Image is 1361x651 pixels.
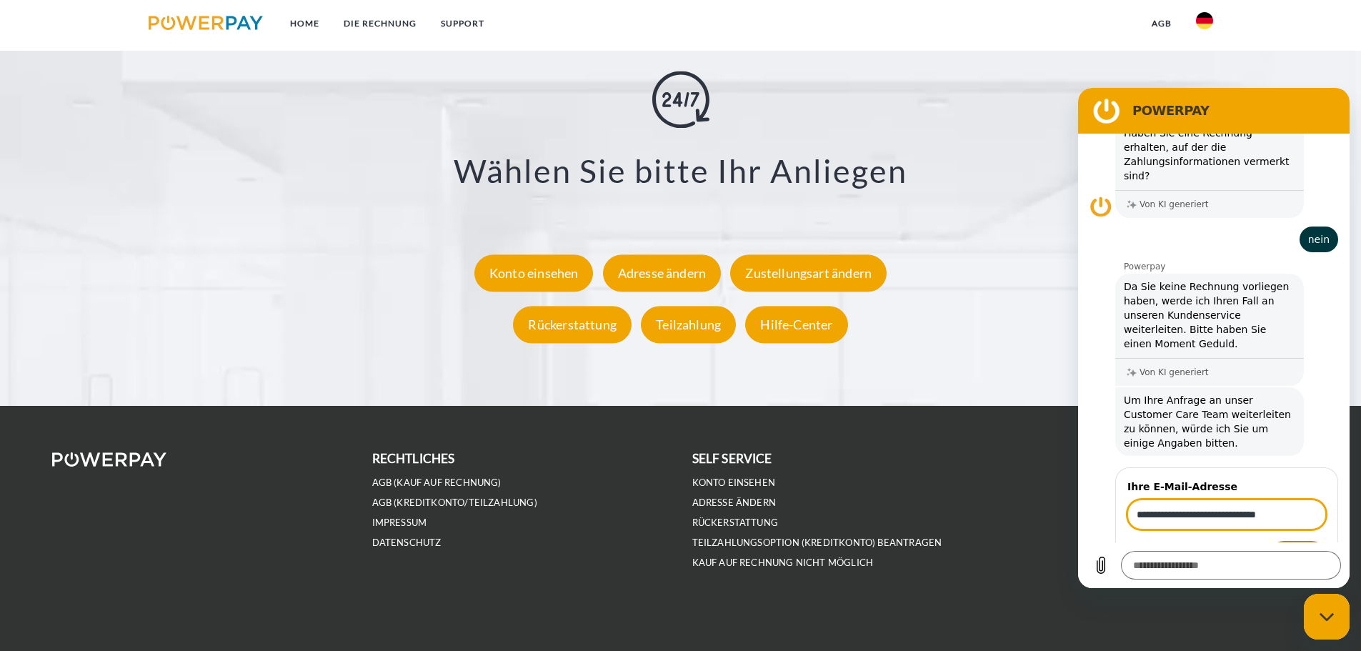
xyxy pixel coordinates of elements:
a: SUPPORT [429,11,497,36]
b: rechtliches [372,451,455,466]
a: Adresse ändern [599,265,725,281]
a: Adresse ändern [692,497,777,509]
a: AGB (Kauf auf Rechnung) [372,477,502,489]
img: logo-powerpay-white.svg [52,452,167,467]
a: Home [278,11,331,36]
div: Konto einsehen [474,254,594,292]
a: DATENSCHUTZ [372,537,442,549]
a: IMPRESSUM [372,517,427,529]
a: Teilzahlung [637,317,739,332]
a: Kauf auf Rechnung nicht möglich [692,557,874,569]
a: Hilfe-Center [742,317,851,332]
a: Rückerstattung [692,517,779,529]
div: Teilzahlung [641,306,736,343]
a: Rückerstattung [509,317,635,332]
img: online-shopping.svg [652,71,709,128]
iframe: Messaging-Fenster [1078,88,1350,588]
a: Konto einsehen [692,477,776,489]
a: Zustellungsart ändern [727,265,890,281]
div: Hilfe-Center [745,306,847,343]
div: Zustellungsart ändern [730,254,887,292]
img: logo-powerpay.svg [149,16,264,30]
h3: Wählen Sie bitte Ihr Anliegen [86,151,1275,191]
div: Adresse ändern [603,254,722,292]
a: AGB (Kreditkonto/Teilzahlung) [372,497,537,509]
a: Teilzahlungsoption (KREDITKONTO) beantragen [692,537,942,549]
a: Konto einsehen [471,265,597,281]
iframe: Schaltfläche zum Öffnen des Messaging-Fensters; Konversation läuft [1304,594,1350,640]
img: de [1196,12,1213,29]
div: Rückerstattung [513,306,632,343]
a: agb [1140,11,1184,36]
b: self service [692,451,772,466]
a: DIE RECHNUNG [331,11,429,36]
